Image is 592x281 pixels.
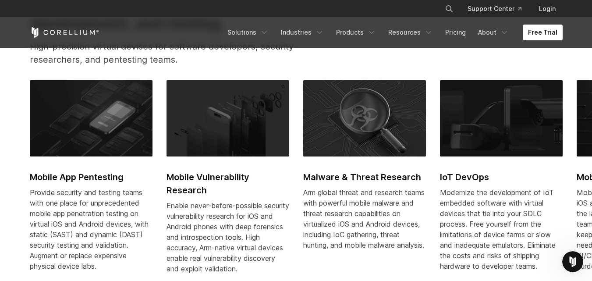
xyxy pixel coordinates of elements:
button: Search [441,1,457,17]
a: Free Trial [523,25,563,40]
div: Modernize the development of IoT embedded software with virtual devices that tie into your SDLC p... [440,187,563,271]
div: Arm global threat and research teams with powerful mobile malware and threat research capabilitie... [303,187,426,250]
img: Malware & Threat Research [303,80,426,157]
a: Resources [383,25,438,40]
a: Support Center [461,1,528,17]
h2: Malware & Threat Research [303,171,426,184]
img: Mobile Vulnerability Research [167,80,289,157]
div: Navigation Menu [434,1,563,17]
a: Products [331,25,381,40]
a: Malware & Threat Research Malware & Threat Research Arm global threat and research teams with pow... [303,80,426,261]
h2: IoT DevOps [440,171,563,184]
a: Login [532,1,563,17]
div: Provide security and testing teams with one place for unprecedented mobile app penetration testin... [30,187,152,271]
div: Navigation Menu [222,25,563,40]
div: Enable never-before-possible security vulnerability research for iOS and Android phones with deep... [167,200,289,274]
a: Industries [276,25,329,40]
a: Corellium Home [30,27,99,38]
img: IoT DevOps [440,80,563,157]
img: Mobile App Pentesting [30,80,152,157]
a: Pricing [440,25,471,40]
a: Solutions [222,25,274,40]
h2: Mobile Vulnerability Research [167,171,289,197]
h2: Mobile App Pentesting [30,171,152,184]
p: High-precision virtual devices for software developers, security researchers, and pentesting teams. [30,40,329,66]
a: About [473,25,514,40]
iframe: Intercom live chat [562,251,583,272]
